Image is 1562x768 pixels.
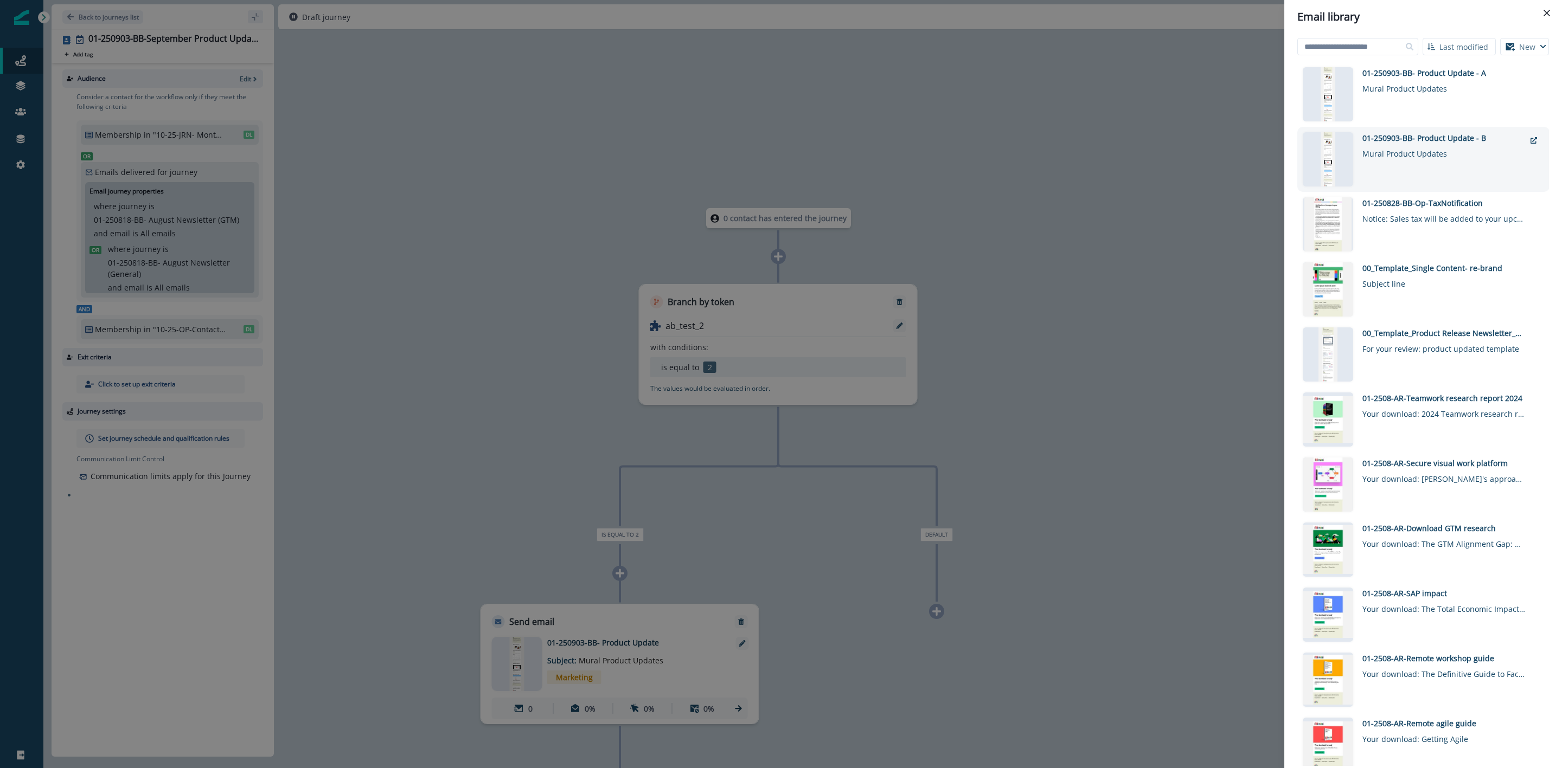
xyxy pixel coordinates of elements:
button: Close [1538,4,1555,22]
button: external-link [1525,132,1542,149]
div: 00_Template_Product Release Newsletter_No audience identifiers [1362,327,1525,339]
div: 01-250903-BB- Product Update - B [1362,132,1525,144]
div: Email library [1297,9,1549,25]
div: Mural Product Updates [1362,79,1525,94]
div: 01-2508-AR-Teamwork research report 2024 [1362,392,1525,404]
div: 01-250828-BB-Op-TaxNotification [1362,197,1525,209]
div: Your download: 2024 Teamwork research report [1362,404,1525,420]
div: 01-2508-AR-Secure visual work platform [1362,457,1525,469]
div: Subject line [1362,274,1525,289]
div: Your download: Getting Agile [1362,729,1525,745]
div: Your download: [PERSON_NAME]'s approach to identity & access management [1362,469,1525,485]
div: Mural Product Updates [1362,144,1525,159]
div: 00_Template_Single Content- re-brand [1362,262,1525,274]
div: 01-2508-AR-Remote workshop guide [1362,653,1525,664]
div: Notice: Sales tax will be added to your upcoming invoice [1362,209,1525,224]
div: Your download: The Total Economic Impact™ of Mural for SAP [1362,599,1525,615]
div: Your download: The Definitive Guide to Facilitating Remote Workshops [1362,664,1525,680]
button: Last modified [1423,38,1496,55]
div: 01-2508-AR-Remote agile guide [1362,718,1525,729]
div: Your download: The GTM Alignment Gap: Why Teams Fall Out of Sync and What to Do About It [1362,534,1525,550]
div: 01-250903-BB- Product Update - A [1362,67,1525,79]
div: 01-2508-AR-SAP impact [1362,588,1525,599]
div: For your review: product updated template [1362,339,1525,354]
button: New [1500,38,1549,55]
div: 01-2508-AR-Download GTM research [1362,522,1525,534]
